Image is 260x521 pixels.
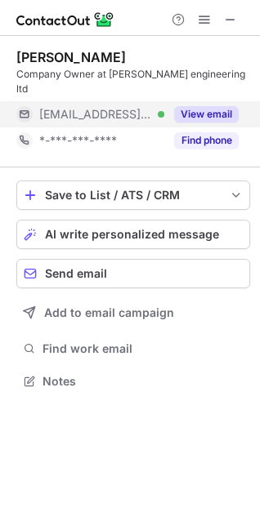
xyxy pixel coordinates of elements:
[16,259,250,288] button: Send email
[16,220,250,249] button: AI write personalized message
[39,107,152,122] span: [EMAIL_ADDRESS][DOMAIN_NAME]
[174,106,239,122] button: Reveal Button
[45,228,219,241] span: AI write personalized message
[16,10,114,29] img: ContactOut v5.3.10
[16,298,250,327] button: Add to email campaign
[43,341,244,356] span: Find work email
[16,370,250,393] button: Notes
[16,67,250,96] div: Company Owner at [PERSON_NAME] engineering ltd
[174,132,239,149] button: Reveal Button
[16,180,250,210] button: save-profile-one-click
[45,267,107,280] span: Send email
[45,189,222,202] div: Save to List / ATS / CRM
[16,337,250,360] button: Find work email
[44,306,174,319] span: Add to email campaign
[16,49,126,65] div: [PERSON_NAME]
[43,374,244,389] span: Notes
